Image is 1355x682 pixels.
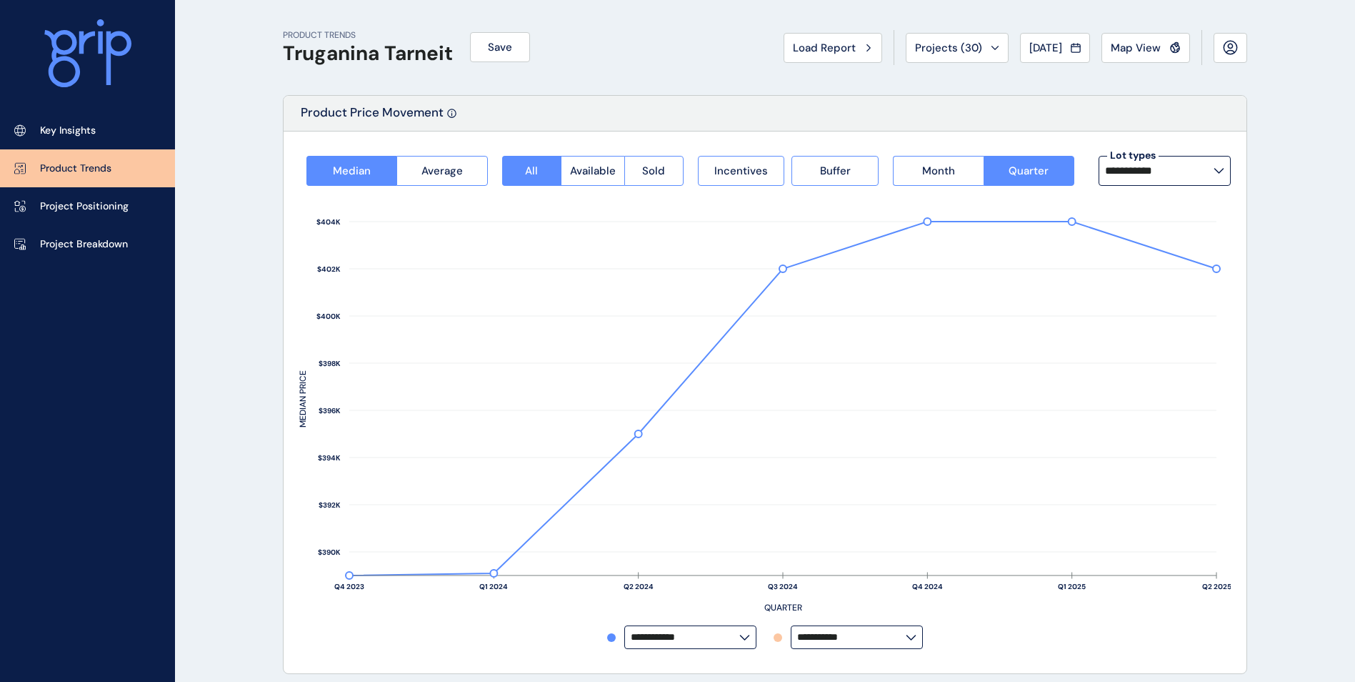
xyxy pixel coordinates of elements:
[40,199,129,214] p: Project Positioning
[1009,164,1049,178] span: Quarter
[301,104,444,131] p: Product Price Movement
[319,406,341,415] text: $396K
[421,164,463,178] span: Average
[319,359,341,368] text: $398K
[502,156,561,186] button: All
[333,164,371,178] span: Median
[922,164,955,178] span: Month
[396,156,487,186] button: Average
[40,237,128,252] p: Project Breakdown
[1029,41,1062,55] span: [DATE]
[1058,582,1086,591] text: Q1 2025
[714,164,768,178] span: Incentives
[283,41,453,66] h1: Truganina Tarneit
[764,602,802,613] text: QUARTER
[488,40,512,54] span: Save
[624,582,654,591] text: Q2 2024
[319,500,341,510] text: $392K
[40,162,111,176] p: Product Trends
[793,41,856,55] span: Load Report
[1107,149,1159,163] label: Lot types
[1202,582,1231,591] text: Q2 2025
[470,32,530,62] button: Save
[912,582,943,591] text: Q4 2024
[316,217,341,227] text: $404K
[1020,33,1090,63] button: [DATE]
[784,33,882,63] button: Load Report
[318,548,341,557] text: $390K
[40,124,96,138] p: Key Insights
[698,156,785,186] button: Incentives
[479,582,508,591] text: Q1 2024
[283,29,453,41] p: PRODUCT TRENDS
[297,370,309,428] text: MEDIAN PRICE
[642,164,665,178] span: Sold
[316,312,341,321] text: $400K
[1111,41,1161,55] span: Map View
[570,164,616,178] span: Available
[791,156,879,186] button: Buffer
[820,164,851,178] span: Buffer
[624,156,684,186] button: Sold
[561,156,624,186] button: Available
[893,156,983,186] button: Month
[768,582,798,591] text: Q3 2024
[525,164,538,178] span: All
[318,453,341,463] text: $394K
[334,582,364,591] text: Q4 2023
[306,156,396,186] button: Median
[984,156,1074,186] button: Quarter
[906,33,1009,63] button: Projects (30)
[915,41,982,55] span: Projects ( 30 )
[1101,33,1190,63] button: Map View
[317,265,341,274] text: $402K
